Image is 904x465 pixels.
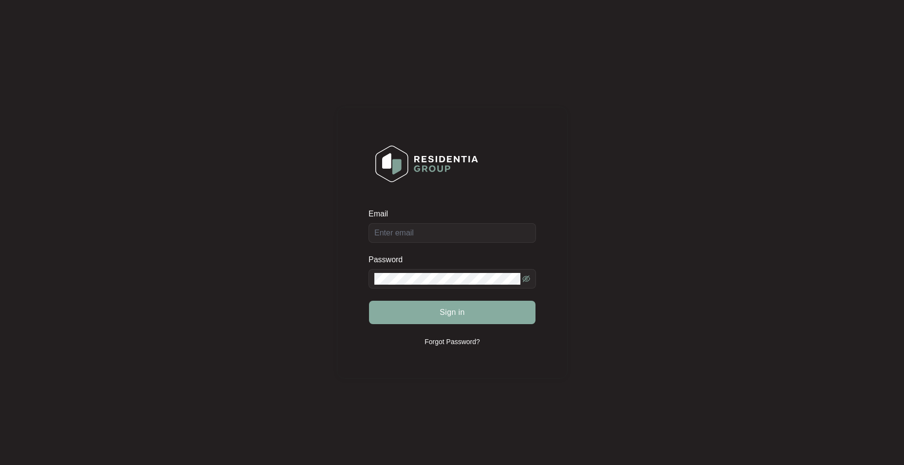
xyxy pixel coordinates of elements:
[369,255,410,265] label: Password
[369,209,395,219] label: Email
[369,301,535,324] button: Sign in
[424,337,480,347] p: Forgot Password?
[369,223,536,243] input: Email
[374,273,520,285] input: Password
[369,139,484,189] img: Login Logo
[522,275,530,283] span: eye-invisible
[440,307,465,318] span: Sign in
